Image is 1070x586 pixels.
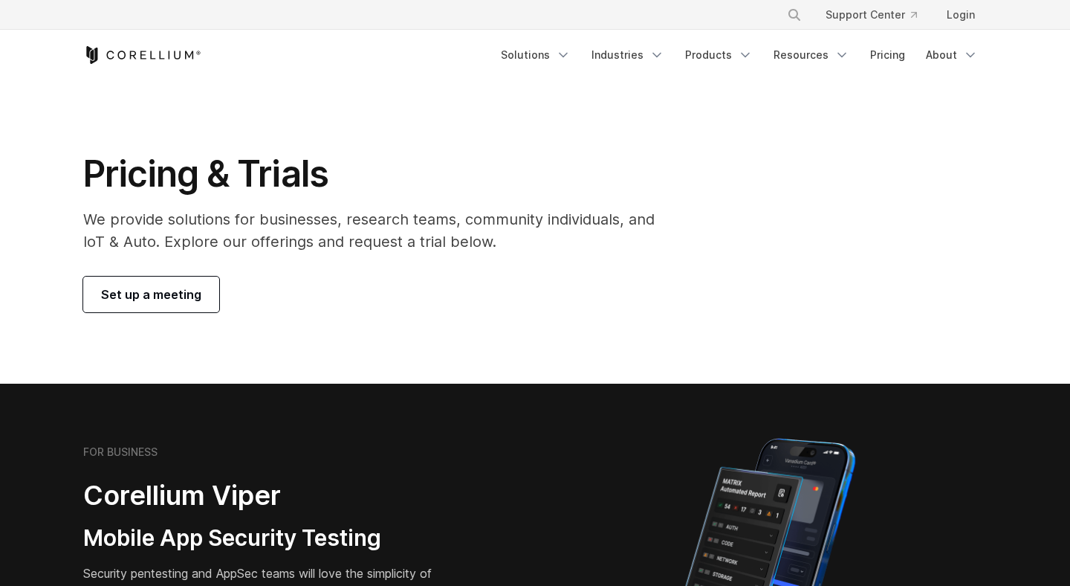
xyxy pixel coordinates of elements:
a: Support Center [814,1,929,28]
a: About [917,42,987,68]
div: Navigation Menu [492,42,987,68]
h2: Corellium Viper [83,479,464,512]
a: Solutions [492,42,580,68]
h3: Mobile App Security Testing [83,524,464,553]
a: Pricing [861,42,914,68]
a: Corellium Home [83,46,201,64]
a: Set up a meeting [83,277,219,312]
a: Resources [765,42,858,68]
h6: FOR BUSINESS [83,445,158,459]
h1: Pricing & Trials [83,152,675,196]
a: Login [935,1,987,28]
a: Industries [583,42,673,68]
div: Navigation Menu [769,1,987,28]
a: Products [676,42,762,68]
p: We provide solutions for businesses, research teams, community individuals, and IoT & Auto. Explo... [83,208,675,253]
button: Search [781,1,808,28]
span: Set up a meeting [101,286,201,303]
